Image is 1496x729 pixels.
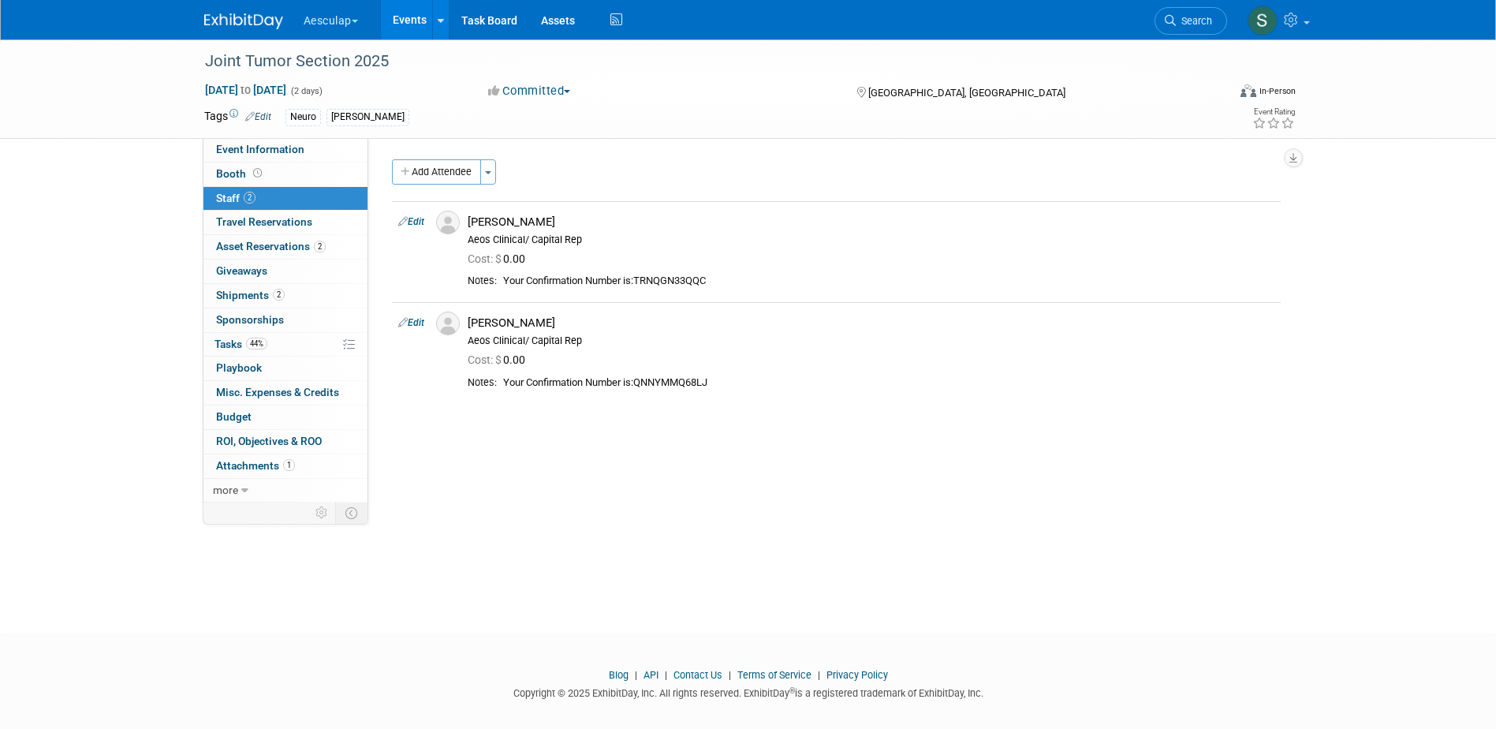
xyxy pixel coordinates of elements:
div: [PERSON_NAME] [326,109,409,125]
a: Playbook [203,357,367,380]
a: Contact Us [673,669,722,681]
span: Staff [216,192,256,204]
span: Cost: $ [468,353,503,366]
td: Tags [204,108,271,126]
td: Personalize Event Tab Strip [308,503,336,523]
span: 2 [273,289,285,301]
span: (2 days) [289,86,323,96]
div: In-Person [1259,85,1296,97]
a: more [203,479,367,503]
img: Sara Hurson [1248,6,1278,36]
span: Giveaways [216,264,267,277]
div: Event Rating [1252,108,1295,116]
a: ROI, Objectives & ROO [203,430,367,454]
div: Aeos Clinical/ Capital Rep [468,335,1274,347]
a: Attachments1 [203,454,367,478]
span: Shipments [216,289,285,301]
span: 44% [246,338,267,350]
span: Travel Reservations [216,215,312,228]
div: [PERSON_NAME] [468,316,1274,331]
a: Terms of Service [737,669,811,681]
div: [PERSON_NAME] [468,215,1274,230]
sup: ® [789,686,795,695]
a: Event Information [203,138,367,162]
a: Search [1155,7,1227,35]
a: Edit [398,317,424,328]
span: to [238,84,253,96]
img: Format-Inperson.png [1240,84,1256,97]
img: Associate-Profile-5.png [436,211,460,234]
span: Booth not reserved yet [250,167,265,179]
span: [GEOGRAPHIC_DATA], [GEOGRAPHIC_DATA] [868,87,1065,99]
a: Blog [609,669,629,681]
span: ROI, Objectives & ROO [216,435,322,447]
a: Travel Reservations [203,211,367,234]
td: Toggle Event Tabs [335,503,367,523]
a: Privacy Policy [826,669,888,681]
span: Attachments [216,459,295,472]
a: API [644,669,658,681]
a: Giveaways [203,260,367,283]
div: Your Confirmation Number is:TRNQGN33QQC [503,275,1274,288]
span: Tasks [215,338,267,350]
a: Budget [203,406,367,429]
img: Associate-Profile-5.png [436,312,460,335]
span: 1 [283,459,295,471]
span: [DATE] [DATE] [204,83,287,97]
img: ExhibitDay [204,13,283,29]
div: Neuro [285,109,321,125]
div: Notes: [468,376,497,389]
span: | [631,669,641,681]
a: Booth [203,163,367,186]
span: more [213,484,238,496]
a: Staff2 [203,187,367,211]
a: Shipments2 [203,284,367,308]
span: Sponsorships [216,313,284,326]
span: Misc. Expenses & Credits [216,386,339,398]
span: 0.00 [468,252,532,265]
span: | [814,669,824,681]
span: Search [1176,15,1212,27]
span: | [661,669,671,681]
a: Tasks44% [203,333,367,357]
div: Your Confirmation Number is:QNNYMMQ68LJ [503,376,1274,390]
a: Misc. Expenses & Credits [203,381,367,405]
div: Notes: [468,275,497,287]
button: Add Attendee [392,159,481,185]
span: Asset Reservations [216,240,326,252]
span: Booth [216,167,265,180]
div: Aeos Clinical/ Capital Rep [468,234,1274,246]
a: Asset Reservations2 [203,235,367,259]
span: | [725,669,735,681]
div: Joint Tumor Section 2025 [200,47,1203,76]
span: 2 [314,241,326,252]
div: Event Format [1134,82,1296,106]
span: 0.00 [468,353,532,366]
span: Playbook [216,361,262,374]
span: Event Information [216,143,304,155]
a: Edit [398,216,424,227]
span: Budget [216,410,252,423]
span: Cost: $ [468,252,503,265]
a: Edit [245,111,271,122]
button: Committed [483,83,576,99]
a: Sponsorships [203,308,367,332]
span: 2 [244,192,256,204]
